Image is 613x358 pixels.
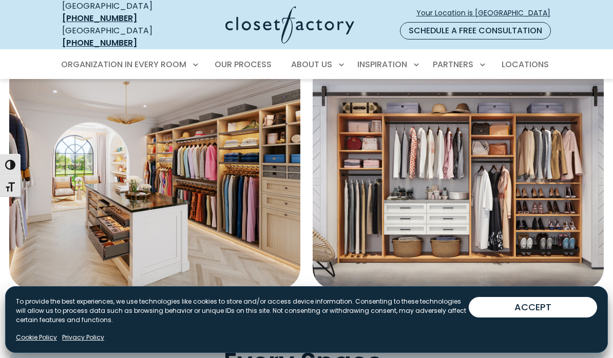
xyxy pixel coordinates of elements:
span: Inspiration [357,58,407,70]
a: Your Location is [GEOGRAPHIC_DATA] [416,4,559,22]
a: Privacy Policy [62,333,104,342]
a: Reach-In Closets Reach-in closet [313,44,604,289]
a: Schedule a Free Consultation [400,22,551,39]
span: Organization in Every Room [61,58,186,70]
a: Cookie Policy [16,333,57,342]
span: Your Location is [GEOGRAPHIC_DATA] [416,8,559,18]
span: Partners [433,58,473,70]
span: About Us [291,58,332,70]
img: Walk-in closet with island [9,60,300,289]
a: [PHONE_NUMBER] [62,12,137,24]
button: ACCEPT [469,297,597,317]
img: Reach-in closet [313,60,604,289]
span: Our Process [215,58,272,70]
p: To provide the best experiences, we use technologies like cookies to store and/or access device i... [16,297,469,325]
img: Closet Factory Logo [225,6,354,44]
span: Locations [502,58,549,70]
a: [PHONE_NUMBER] [62,37,137,49]
a: Walk-In Closets Walk-in closet with island [9,44,300,289]
nav: Primary Menu [54,50,559,79]
div: [GEOGRAPHIC_DATA] [62,25,174,49]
